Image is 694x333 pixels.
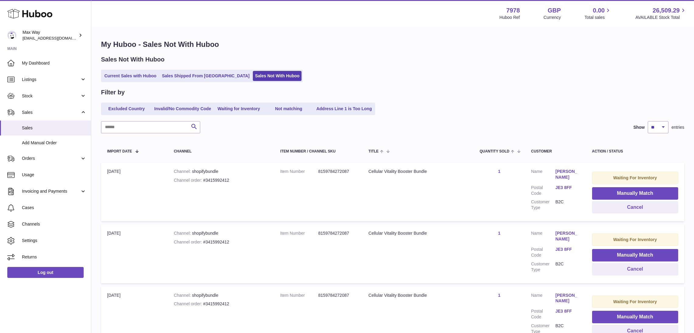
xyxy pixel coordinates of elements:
dd: B2C [556,199,580,211]
strong: Waiting For Inventory [613,175,657,180]
strong: Channel order [174,301,203,306]
strong: Waiting For Inventory [613,237,657,242]
a: JE3 8FF [556,185,580,191]
h1: My Huboo - Sales Not With Huboo [101,40,684,49]
strong: GBP [548,6,561,15]
strong: Waiting For Inventory [613,299,657,304]
span: AVAILABLE Stock Total [635,15,687,20]
a: 1 [498,231,500,236]
span: entries [671,124,684,130]
button: Manually Match [592,249,678,261]
dt: Postal Code [531,185,556,196]
div: #3415992412 [174,177,268,183]
div: #3415992412 [174,301,268,307]
h2: Sales Not With Huboo [101,55,165,64]
label: Show [633,124,645,130]
span: Settings [22,238,86,244]
span: Quantity Sold [480,149,509,153]
span: 26,509.29 [653,6,680,15]
dd: 8159784272087 [318,169,356,174]
dt: Name [531,293,556,306]
a: 1 [498,293,500,298]
dt: Postal Code [531,308,556,320]
a: Invalid/No Commodity Code [152,104,213,114]
h2: Filter by [101,88,125,96]
button: Manually Match [592,311,678,323]
span: Invoicing and Payments [22,188,80,194]
td: [DATE] [101,224,168,283]
button: Cancel [592,201,678,214]
span: Listings [22,77,80,82]
a: [PERSON_NAME] [556,169,580,180]
span: Add Manual Order [22,140,86,146]
a: [PERSON_NAME] [556,230,580,242]
a: JE3 8FF [556,247,580,252]
dd: 8159784272087 [318,230,356,236]
strong: 7978 [506,6,520,15]
span: Returns [22,254,86,260]
dd: B2C [556,261,580,273]
span: Sales [22,125,86,131]
dt: Name [531,169,556,182]
span: Cases [22,205,86,211]
img: Max@LongevityBox.co.uk [7,31,16,40]
a: Excluded Country [102,104,151,114]
a: [PERSON_NAME] [556,293,580,304]
a: Waiting for Inventory [214,104,263,114]
div: shopifybundle [174,169,268,174]
a: Sales Shipped From [GEOGRAPHIC_DATA] [160,71,252,81]
span: My Dashboard [22,60,86,66]
div: shopifybundle [174,230,268,236]
strong: Channel [174,231,192,236]
td: [DATE] [101,163,168,221]
span: [EMAIL_ADDRESS][DOMAIN_NAME] [23,36,89,40]
span: Orders [22,156,80,161]
a: Current Sales with Huboo [102,71,159,81]
strong: Channel [174,169,192,174]
dt: Name [531,230,556,244]
button: Manually Match [592,187,678,200]
a: Log out [7,267,84,278]
span: Channels [22,221,86,227]
button: Cancel [592,263,678,275]
span: Import date [107,149,132,153]
dt: Customer Type [531,199,556,211]
span: Sales [22,110,80,115]
div: Item Number / Channel SKU [280,149,356,153]
a: 0.00 Total sales [584,6,612,20]
dt: Item Number [280,293,318,298]
div: Huboo Ref [500,15,520,20]
dd: 8159784272087 [318,293,356,298]
div: Max Way [23,30,77,41]
span: Stock [22,93,80,99]
div: Action / Status [592,149,678,153]
div: Customer [531,149,580,153]
strong: Channel order [174,240,203,244]
a: Not matching [264,104,313,114]
div: shopifybundle [174,293,268,298]
div: Channel [174,149,268,153]
dt: Postal Code [531,247,556,258]
a: 26,509.29 AVAILABLE Stock Total [635,6,687,20]
a: Sales Not With Huboo [253,71,302,81]
dt: Item Number [280,230,318,236]
dt: Item Number [280,169,318,174]
a: 1 [498,169,500,174]
span: Title [368,149,378,153]
div: Cellular Vitality Booster Bundle [368,169,467,174]
div: Cellular Vitality Booster Bundle [368,293,467,298]
strong: Channel order [174,178,203,183]
span: Usage [22,172,86,178]
div: Cellular Vitality Booster Bundle [368,230,467,236]
div: #3415992412 [174,239,268,245]
span: Total sales [584,15,612,20]
dt: Customer Type [531,261,556,273]
span: 0.00 [593,6,605,15]
a: JE3 8FF [556,308,580,314]
a: Address Line 1 is Too Long [314,104,374,114]
div: Currency [544,15,561,20]
strong: Channel [174,293,192,298]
